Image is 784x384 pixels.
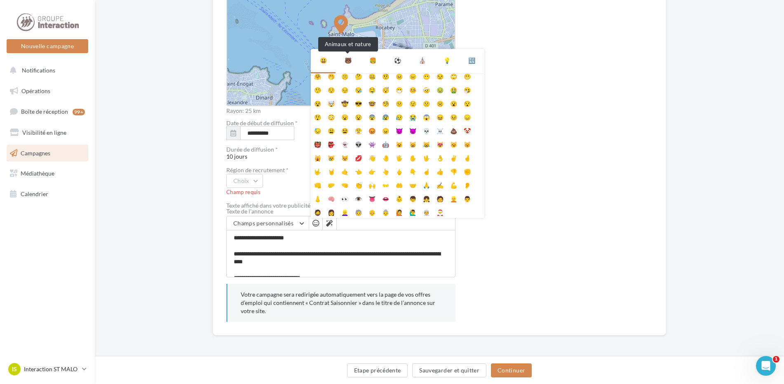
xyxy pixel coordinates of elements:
li: 👴 [365,204,379,218]
li: 😧 [352,109,365,123]
a: IS Interaction ST MALO [7,361,88,377]
li: 🤭 [324,68,338,82]
li: 👦 [406,191,420,204]
div: 🔣 [468,56,475,66]
li: 😈 [392,123,406,136]
li: 😨 [365,109,379,123]
li: 🤒 [406,82,420,96]
li: 👧 [420,191,433,204]
div: 99+ [73,109,85,115]
li: 👳 [420,204,433,218]
li: 🤮 [447,82,460,96]
li: 😭 [406,109,420,123]
button: Etape précédente [347,363,408,377]
li: 😷 [392,82,406,96]
div: 🐻 [345,56,352,66]
li: 🤯 [324,96,338,109]
li: ☝ [420,164,433,177]
li: 🤓 [365,96,379,109]
li: 🖐 [392,150,406,164]
div: Rayon: 25 km [226,108,455,114]
li: 🤙 [338,164,352,177]
li: 😕 [392,96,406,109]
li: 🙋‍♂️ [406,204,420,218]
li: 😹 [420,136,433,150]
li: 😺 [392,136,406,150]
li: 😴 [379,82,392,96]
li: ☠️ [433,123,447,136]
li: 😽 [460,136,474,150]
li: 👄 [379,191,392,204]
li: 🤔 [352,68,365,82]
li: 😥 [392,109,406,123]
li: 🙌 [365,177,379,191]
li: ✍ [433,177,447,191]
li: 😒 [433,68,447,82]
li: 😞 [460,109,474,123]
li: 🤲 [392,177,406,191]
li: 🤖 [379,136,392,150]
li: 🤐 [365,68,379,82]
li: 👾 [365,136,379,150]
li: 🤛 [324,177,338,191]
div: ⛪ [419,56,426,66]
li: 🤧 [460,82,474,96]
li: 🧔 [311,204,324,218]
div: 💡 [444,56,451,66]
li: 🤥 [311,82,324,96]
li: 👉 [365,164,379,177]
li: 👵 [379,204,392,218]
button: Notifications [5,62,87,79]
li: 👽 [352,136,365,150]
li: 😾 [338,150,352,164]
li: 😑 [406,68,420,82]
div: Texte affiché dans votre publicité [226,203,455,208]
li: 😖 [433,109,447,123]
li: 😣 [447,109,460,123]
li: 😪 [352,82,365,96]
li: 🤜 [338,177,352,191]
li: 👅 [365,191,379,204]
li: 👃 [311,191,324,204]
button: Sauvegarder et quitter [412,363,486,377]
li: 👀 [338,191,352,204]
li: 🖕 [392,164,406,177]
li: 🧐 [379,96,392,109]
a: Visibilité en ligne [5,124,90,141]
button: Nouvelle campagne [7,39,88,53]
div: ⚽ [394,56,401,66]
li: 👱‍♀️ [338,204,352,218]
li: 😮 [447,96,460,109]
div: Champ requis [226,189,455,196]
label: Date de début de diffusion * [226,120,298,126]
div: Région de recrutement * [226,167,455,173]
li: ✊ [460,164,474,177]
iframe: Intercom live chat [756,356,776,376]
li: 👹 [311,136,324,150]
li: 🧓 [352,204,365,218]
span: Opérations [21,87,50,94]
li: 👶 [392,191,406,204]
li: 😿 [324,150,338,164]
span: Boîte de réception [21,108,68,115]
li: 👁️ [352,191,365,204]
li: 👨 [460,191,474,204]
span: Campagnes [21,149,50,156]
li: 😎 [352,96,365,109]
p: Interaction ST MALO [24,365,79,373]
span: 10 jours [226,147,455,160]
li: 😰 [379,109,392,123]
li: 🙀 [311,150,324,164]
div: Durée de diffusion * [226,147,455,152]
span: Médiathèque [21,170,54,177]
li: 👍 [433,164,447,177]
li: 👂 [460,177,474,191]
li: 👆 [379,164,392,177]
li: 😦 [338,109,352,123]
span: Visibilité en ligne [22,129,66,136]
li: 🤞 [460,150,474,164]
li: 😩 [324,123,338,136]
li: ✋ [406,150,420,164]
button: Continuer [491,363,532,377]
li: 🙄 [447,68,460,82]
